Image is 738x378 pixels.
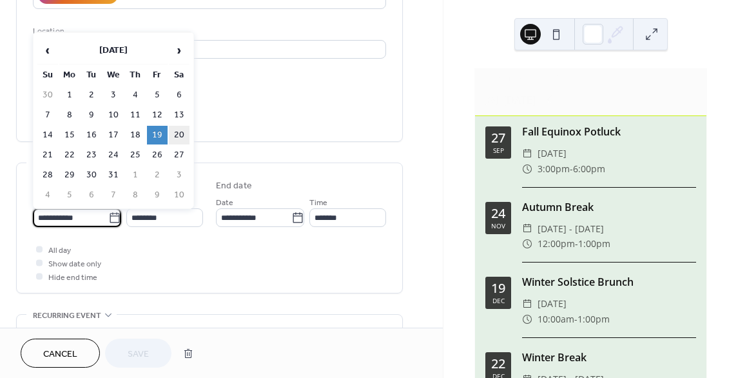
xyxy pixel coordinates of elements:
[169,126,189,144] td: 20
[48,271,97,284] span: Hide end time
[475,69,706,85] div: Upcoming events
[125,106,146,124] td: 11
[81,146,102,164] td: 23
[125,186,146,204] td: 8
[216,196,233,210] span: Date
[169,186,189,204] td: 10
[125,66,146,85] th: Th
[169,86,189,104] td: 6
[147,146,168,164] td: 26
[538,296,567,312] span: [DATE]
[103,186,124,204] td: 7
[578,236,610,252] span: 1:00pm
[59,86,80,104] td: 1
[147,106,168,124] td: 12
[522,236,532,252] div: ​
[522,350,696,365] div: Winter Break
[37,166,58,184] td: 28
[125,166,146,184] td: 1
[538,236,575,252] span: 12:00pm
[103,126,124,144] td: 17
[522,296,532,312] div: ​
[103,146,124,164] td: 24
[309,196,327,210] span: Time
[81,186,102,204] td: 6
[59,106,80,124] td: 8
[125,126,146,144] td: 18
[147,126,168,144] td: 19
[491,282,505,295] div: 19
[169,106,189,124] td: 13
[125,146,146,164] td: 25
[492,297,505,304] div: Dec
[147,186,168,204] td: 9
[81,106,102,124] td: 9
[147,166,168,184] td: 2
[522,274,696,290] div: Winter Solstice Brunch
[522,312,532,327] div: ​
[37,66,58,85] th: Su
[103,166,124,184] td: 31
[103,106,124,124] td: 10
[147,86,168,104] td: 5
[37,186,58,204] td: 4
[522,221,532,237] div: ​
[48,257,101,271] span: Show date only
[37,106,58,124] td: 7
[81,66,102,85] th: Tu
[169,66,189,85] th: Sa
[103,66,124,85] th: We
[81,126,102,144] td: 16
[522,199,696,215] div: Autumn Break
[59,37,168,65] th: [DATE]
[522,146,532,161] div: ​
[125,86,146,104] td: 4
[538,146,567,161] span: [DATE]
[59,186,80,204] td: 5
[37,126,58,144] td: 14
[59,66,80,85] th: Mo
[570,161,573,177] span: -
[493,147,504,154] div: Sep
[33,25,384,38] div: Location
[21,339,100,368] button: Cancel
[574,312,578,327] span: -
[48,244,71,257] span: All day
[575,236,578,252] span: -
[578,312,610,327] span: 1:00pm
[491,207,505,220] div: 24
[33,309,101,323] span: Recurring event
[37,86,58,104] td: 30
[59,166,80,184] td: 29
[216,179,252,193] div: End date
[59,126,80,144] td: 15
[103,86,124,104] td: 3
[81,86,102,104] td: 2
[81,166,102,184] td: 30
[491,132,505,144] div: 27
[538,312,574,327] span: 10:00am
[491,223,505,229] div: Nov
[170,37,189,63] span: ›
[538,161,570,177] span: 3:00pm
[169,166,189,184] td: 3
[522,124,696,139] div: Fall Equinox Potluck
[169,146,189,164] td: 27
[573,161,605,177] span: 6:00pm
[491,357,505,370] div: 22
[147,66,168,85] th: Fr
[37,146,58,164] td: 21
[59,146,80,164] td: 22
[522,161,532,177] div: ​
[538,221,604,237] span: [DATE] - [DATE]
[43,348,77,361] span: Cancel
[38,37,57,63] span: ‹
